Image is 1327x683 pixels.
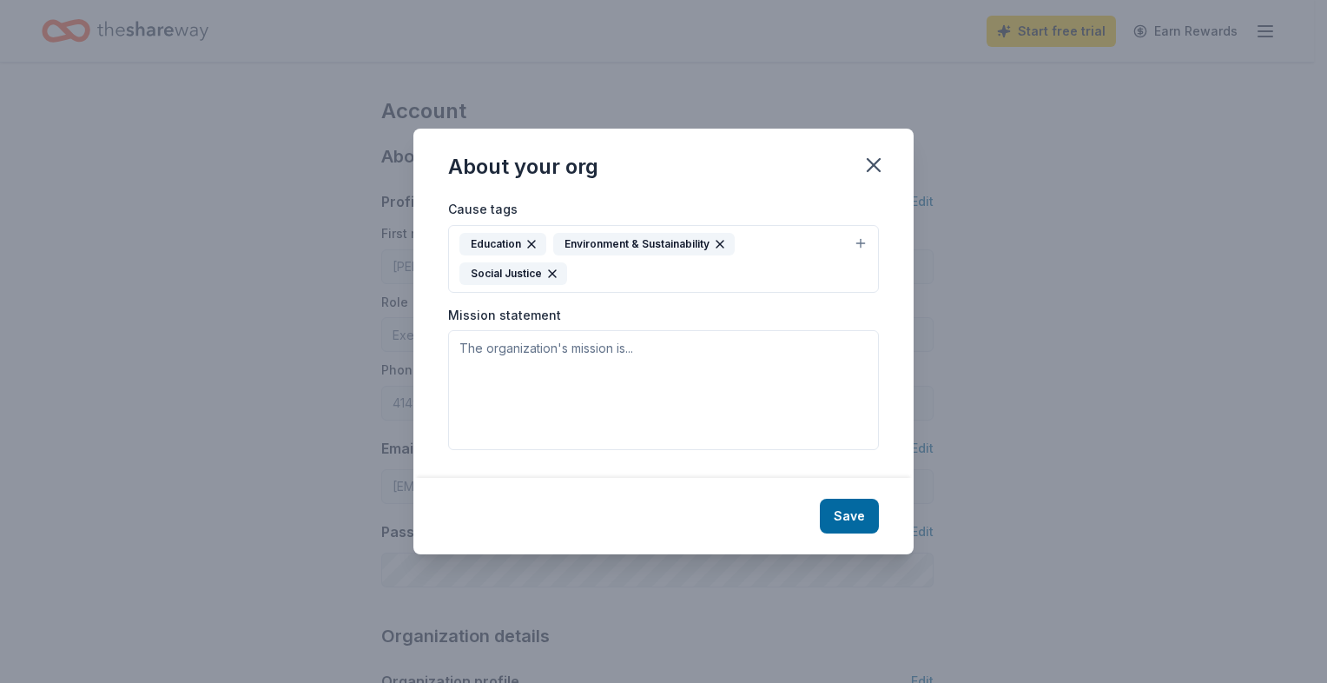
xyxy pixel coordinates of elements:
[553,233,735,255] div: Environment & Sustainability
[448,153,598,181] div: About your org
[459,233,546,255] div: Education
[448,307,561,324] label: Mission statement
[459,262,567,285] div: Social Justice
[820,499,879,534] button: Save
[448,225,879,293] button: EducationEnvironment & SustainabilitySocial Justice
[448,201,518,218] label: Cause tags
